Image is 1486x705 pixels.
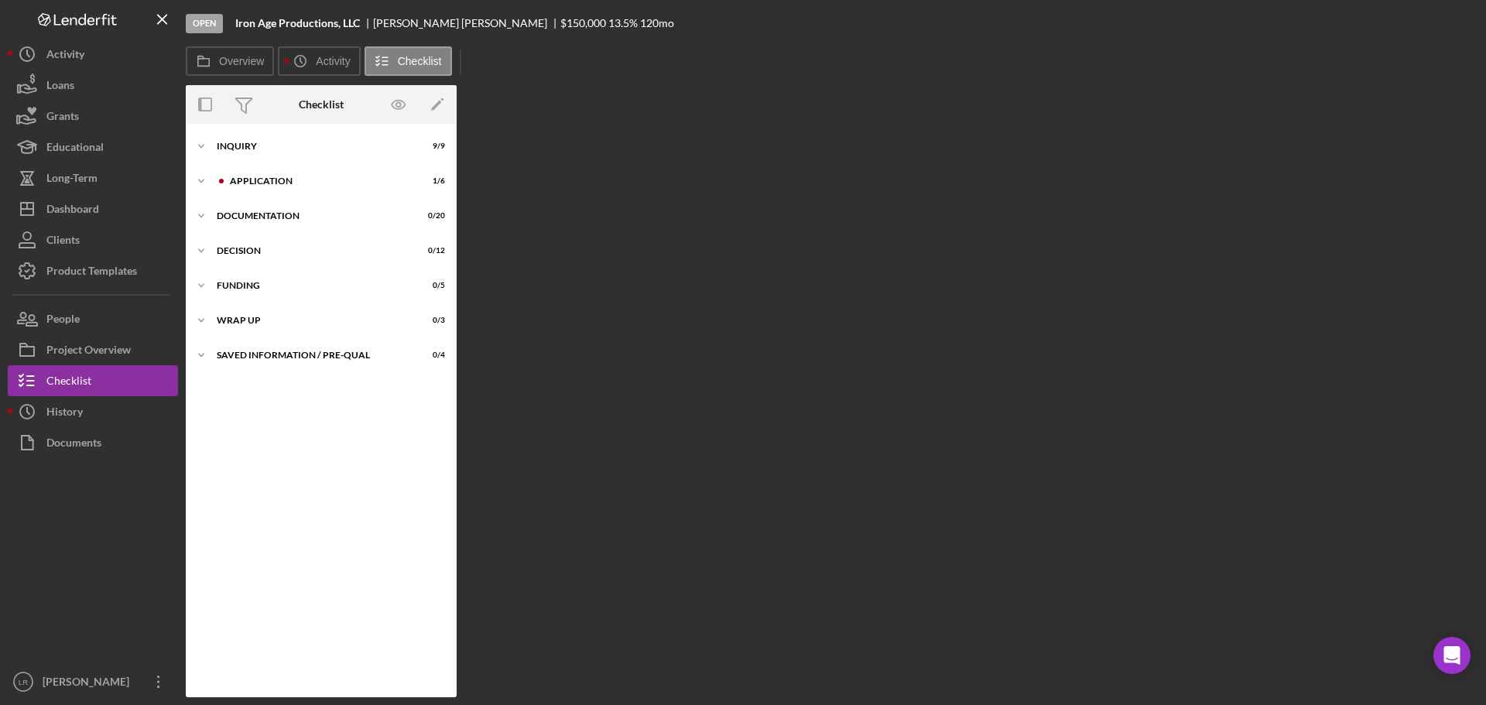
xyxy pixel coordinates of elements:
[8,224,178,255] button: Clients
[217,351,406,360] div: Saved Information / Pre-Qual
[46,303,80,338] div: People
[417,351,445,360] div: 0 / 4
[8,255,178,286] button: Product Templates
[417,142,445,151] div: 9 / 9
[316,55,350,67] label: Activity
[46,224,80,259] div: Clients
[46,101,79,135] div: Grants
[46,132,104,166] div: Educational
[417,246,445,255] div: 0 / 12
[8,101,178,132] button: Grants
[278,46,360,76] button: Activity
[8,70,178,101] button: Loans
[608,17,638,29] div: 13.5 %
[417,281,445,290] div: 0 / 5
[46,255,137,290] div: Product Templates
[640,17,674,29] div: 120 mo
[417,176,445,186] div: 1 / 6
[46,163,98,197] div: Long-Term
[217,211,406,221] div: Documentation
[560,16,606,29] span: $150,000
[365,46,452,76] button: Checklist
[46,427,101,462] div: Documents
[299,98,344,111] div: Checklist
[8,365,178,396] button: Checklist
[8,303,178,334] button: People
[217,281,406,290] div: Funding
[19,678,28,686] text: LR
[186,46,274,76] button: Overview
[8,666,178,697] button: LR[PERSON_NAME]
[46,39,84,74] div: Activity
[8,163,178,193] button: Long-Term
[8,396,178,427] button: History
[217,246,406,255] div: Decision
[8,132,178,163] button: Educational
[8,39,178,70] button: Activity
[46,70,74,104] div: Loans
[46,334,131,369] div: Project Overview
[46,396,83,431] div: History
[1433,637,1471,674] div: Open Intercom Messenger
[39,666,139,701] div: [PERSON_NAME]
[217,142,406,151] div: Inquiry
[8,427,178,458] button: Documents
[417,316,445,325] div: 0 / 3
[230,176,406,186] div: Application
[186,14,223,33] div: Open
[217,316,406,325] div: Wrap up
[8,193,178,224] button: Dashboard
[219,55,264,67] label: Overview
[8,334,178,365] button: Project Overview
[398,55,442,67] label: Checklist
[235,17,360,29] b: Iron Age Productions, LLC
[373,17,560,29] div: [PERSON_NAME] [PERSON_NAME]
[46,193,99,228] div: Dashboard
[46,365,91,400] div: Checklist
[417,211,445,221] div: 0 / 20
